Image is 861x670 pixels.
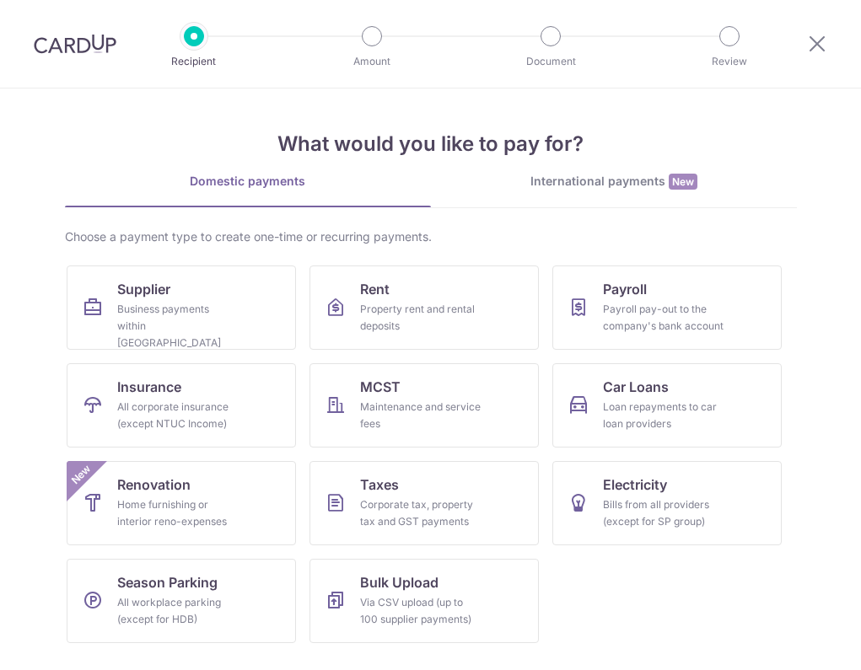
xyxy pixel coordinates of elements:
[117,301,239,351] div: Business payments within [GEOGRAPHIC_DATA]
[67,461,94,489] span: New
[65,228,797,245] div: Choose a payment type to create one-time or recurring payments.
[603,279,647,299] span: Payroll
[67,265,296,350] a: SupplierBusiness payments within [GEOGRAPHIC_DATA]
[488,53,613,70] p: Document
[360,399,482,432] div: Maintenance and service fees
[132,53,256,70] p: Recipient
[67,461,296,545] a: RenovationHome furnishing or interior reno-expensesNew
[603,399,724,432] div: Loan repayments to car loan providers
[65,173,431,190] div: Domestic payments
[309,559,539,643] a: Bulk UploadVia CSV upload (up to 100 supplier payments)
[552,461,782,545] a: ElectricityBills from all providers (except for SP group)
[360,279,390,299] span: Rent
[309,53,434,70] p: Amount
[67,363,296,448] a: InsuranceAll corporate insurance (except NTUC Income)
[117,279,170,299] span: Supplier
[431,173,797,190] div: International payments
[117,594,239,628] div: All workplace parking (except for HDB)
[34,34,116,54] img: CardUp
[117,496,239,530] div: Home furnishing or interior reno-expenses
[360,301,482,335] div: Property rent and rental deposits
[603,496,724,530] div: Bills from all providers (except for SP group)
[67,559,296,643] a: Season ParkingAll workplace parking (except for HDB)
[360,594,482,628] div: Via CSV upload (up to 100 supplier payments)
[309,461,539,545] a: TaxesCorporate tax, property tax and GST payments
[669,174,697,190] span: New
[117,572,218,592] span: Season Parking
[603,377,669,397] span: Car Loans
[117,474,191,495] span: Renovation
[309,265,539,350] a: RentProperty rent and rental deposits
[603,301,724,335] div: Payroll pay-out to the company's bank account
[603,474,667,495] span: Electricity
[65,129,797,159] h4: What would you like to pay for?
[360,377,401,397] span: MCST
[667,53,792,70] p: Review
[360,474,399,495] span: Taxes
[117,377,181,397] span: Insurance
[552,265,782,350] a: PayrollPayroll pay-out to the company's bank account
[309,363,539,448] a: MCSTMaintenance and service fees
[360,496,482,530] div: Corporate tax, property tax and GST payments
[552,363,782,448] a: Car LoansLoan repayments to car loan providers
[360,572,439,592] span: Bulk Upload
[117,399,239,432] div: All corporate insurance (except NTUC Income)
